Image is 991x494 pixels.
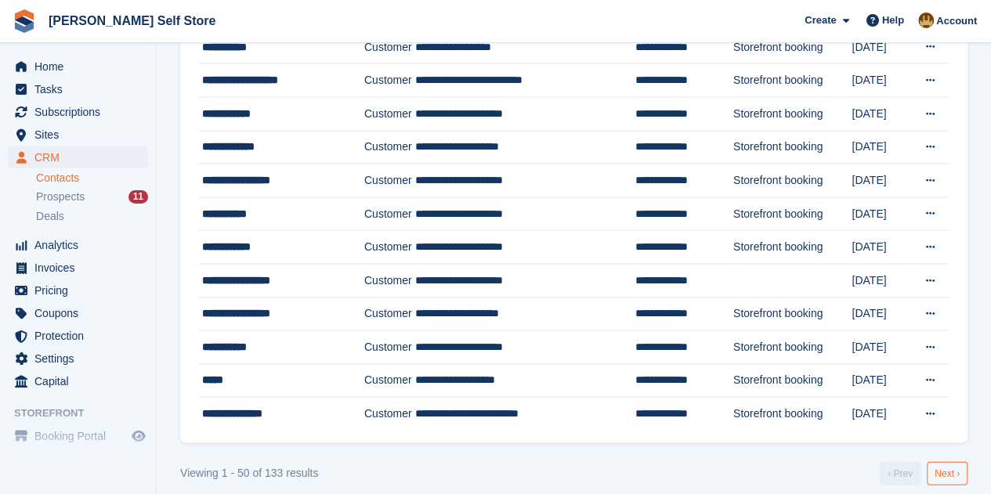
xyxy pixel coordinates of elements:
[8,124,148,146] a: menu
[34,78,128,100] span: Tasks
[364,297,415,330] td: Customer
[34,146,128,168] span: CRM
[8,325,148,347] a: menu
[34,302,128,324] span: Coupons
[882,13,904,28] span: Help
[733,164,852,197] td: Storefront booking
[852,63,913,97] td: [DATE]
[8,425,148,447] a: menu
[8,78,148,100] a: menu
[34,56,128,78] span: Home
[733,397,852,430] td: Storefront booking
[364,96,415,130] td: Customer
[8,279,148,301] a: menu
[733,363,852,397] td: Storefront booking
[733,130,852,164] td: Storefront booking
[8,56,148,78] a: menu
[936,13,977,29] span: Account
[36,189,85,204] span: Prospects
[34,101,128,123] span: Subscriptions
[733,96,852,130] td: Storefront booking
[364,130,415,164] td: Customer
[8,302,148,324] a: menu
[733,230,852,264] td: Storefront booking
[852,330,913,364] td: [DATE]
[364,230,415,264] td: Customer
[8,348,148,370] a: menu
[852,230,913,264] td: [DATE]
[852,30,913,63] td: [DATE]
[8,370,148,392] a: menu
[733,30,852,63] td: Storefront booking
[852,363,913,397] td: [DATE]
[852,130,913,164] td: [DATE]
[36,189,148,205] a: Prospects 11
[129,427,148,445] a: Preview store
[918,13,934,28] img: Tom Kingston
[852,263,913,297] td: [DATE]
[364,63,415,97] td: Customer
[34,425,128,447] span: Booking Portal
[805,13,836,28] span: Create
[14,406,156,421] span: Storefront
[34,325,128,347] span: Protection
[880,461,920,485] a: Previous
[364,30,415,63] td: Customer
[34,370,128,392] span: Capital
[927,461,967,485] a: Next
[34,348,128,370] span: Settings
[36,208,148,225] a: Deals
[42,8,222,34] a: [PERSON_NAME] Self Store
[34,257,128,279] span: Invoices
[364,197,415,230] td: Customer
[733,63,852,97] td: Storefront booking
[733,197,852,230] td: Storefront booking
[852,197,913,230] td: [DATE]
[8,234,148,256] a: menu
[8,257,148,279] a: menu
[36,209,64,224] span: Deals
[852,297,913,330] td: [DATE]
[180,464,318,481] div: Viewing 1 - 50 of 133 results
[128,190,148,204] div: 11
[8,146,148,168] a: menu
[733,297,852,330] td: Storefront booking
[364,330,415,364] td: Customer
[852,164,913,197] td: [DATE]
[733,330,852,364] td: Storefront booking
[36,171,148,186] a: Contacts
[8,101,148,123] a: menu
[34,279,128,301] span: Pricing
[852,96,913,130] td: [DATE]
[364,397,415,430] td: Customer
[877,461,971,485] nav: Pages
[34,124,128,146] span: Sites
[364,263,415,297] td: Customer
[364,363,415,397] td: Customer
[34,234,128,256] span: Analytics
[364,164,415,197] td: Customer
[852,397,913,430] td: [DATE]
[13,9,36,33] img: stora-icon-8386f47178a22dfd0bd8f6a31ec36ba5ce8667c1dd55bd0f319d3a0aa187defe.svg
